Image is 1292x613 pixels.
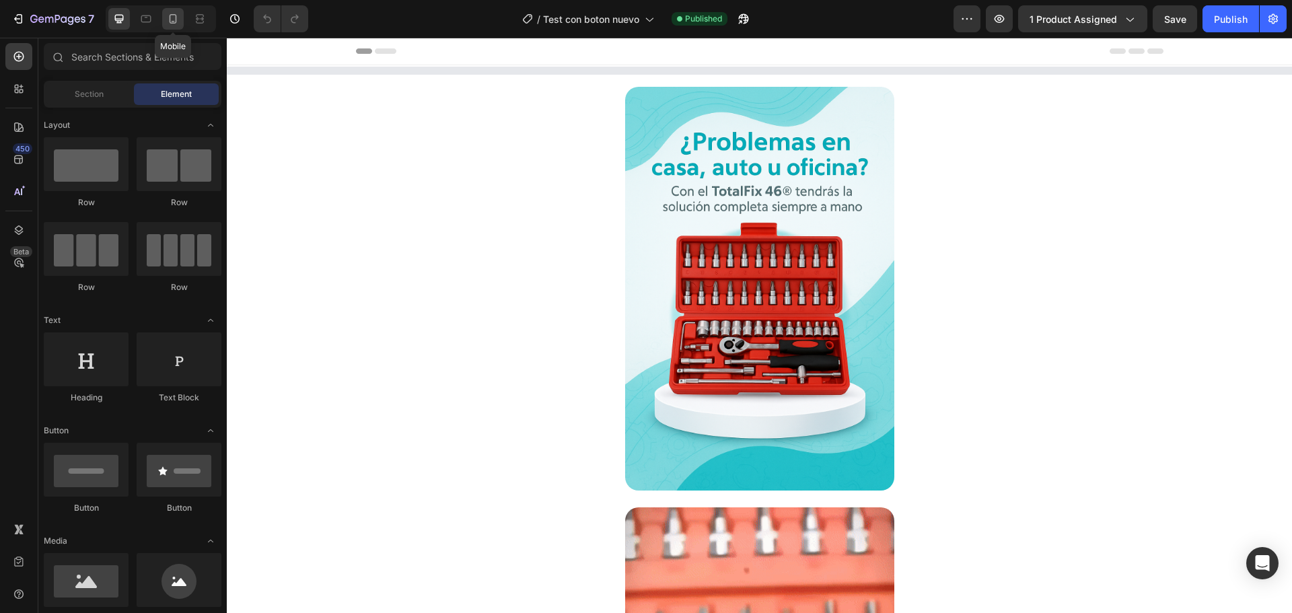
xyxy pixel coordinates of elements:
[537,12,540,26] span: /
[398,49,668,453] img: gempages_518359227782136907-e0764ffe-09a8-48a7-89f4-7168f644143a.png
[254,5,308,32] div: Undo/Redo
[543,12,639,26] span: Test con boton nuevo
[137,502,221,514] div: Button
[1246,547,1279,579] div: Open Intercom Messenger
[44,535,67,547] span: Media
[161,88,192,100] span: Element
[1214,12,1248,26] div: Publish
[685,13,722,25] span: Published
[44,43,221,70] input: Search Sections & Elements
[44,502,129,514] div: Button
[1030,12,1117,26] span: 1 product assigned
[44,281,129,293] div: Row
[44,392,129,404] div: Heading
[137,196,221,209] div: Row
[10,246,32,257] div: Beta
[1203,5,1259,32] button: Publish
[200,114,221,136] span: Toggle open
[5,5,100,32] button: 7
[227,38,1292,613] iframe: Design area
[88,11,94,27] p: 7
[13,143,32,154] div: 450
[1164,13,1186,25] span: Save
[44,425,69,437] span: Button
[200,310,221,331] span: Toggle open
[44,196,129,209] div: Row
[1153,5,1197,32] button: Save
[1018,5,1147,32] button: 1 product assigned
[44,314,61,326] span: Text
[44,119,70,131] span: Layout
[200,530,221,552] span: Toggle open
[137,392,221,404] div: Text Block
[137,281,221,293] div: Row
[200,420,221,441] span: Toggle open
[75,88,104,100] span: Section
